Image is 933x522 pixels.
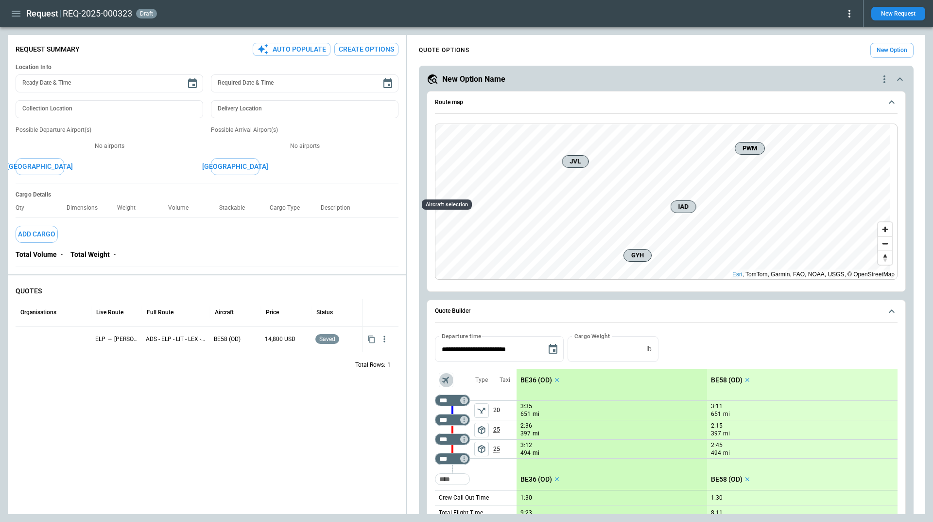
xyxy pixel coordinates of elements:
p: 14,800 USD [265,335,308,343]
span: Type of sector [474,423,489,437]
p: Taxi [500,376,510,384]
button: Auto Populate [253,43,330,56]
p: ADS - ELP - LIT - LEX - ABE - ADS [146,335,206,343]
button: New Option [870,43,914,58]
h6: Cargo Details [16,191,398,198]
button: Route map [435,91,898,114]
button: Copy quote content [365,333,378,345]
p: 651 [711,410,721,418]
span: GYH [628,251,647,260]
h6: Route map [435,99,463,106]
p: Possible Arrival Airport(s) [211,126,398,134]
span: Type of sector [474,403,489,418]
button: New Request [871,7,925,20]
button: [GEOGRAPHIC_DATA] [16,158,64,175]
div: Status [316,309,333,316]
h6: Location Info [16,64,398,71]
p: 494 [711,449,721,457]
div: Not found [435,433,470,445]
div: Live Route [96,309,123,316]
p: BE58 (OD) [711,475,743,484]
p: No airports [16,142,203,150]
div: Not found [435,453,470,465]
p: lb [646,345,652,353]
a: Esri [732,271,743,278]
p: 1:30 [711,494,723,502]
span: package_2 [477,444,486,454]
canvas: Map [435,124,890,280]
p: 3:11 [711,403,723,410]
p: Cargo Type [270,204,308,212]
p: 1:30 [520,494,532,502]
div: Too short [435,473,470,485]
p: 8:11 [711,509,723,517]
label: Departure time [442,332,482,340]
p: 3:12 [520,442,532,449]
button: Choose date, selected date is Oct 11, 2025 [543,340,563,359]
p: 2:15 [711,422,723,430]
p: Qty [16,204,32,212]
p: 2:45 [711,442,723,449]
p: Type [475,376,488,384]
p: 651 [520,410,531,418]
p: ELP → ABE [95,335,138,343]
span: package_2 [477,425,486,435]
button: Choose date [378,74,397,93]
div: Saved [315,327,358,352]
h4: QUOTE OPTIONS [419,48,469,53]
div: Not found [435,395,470,406]
p: Dimensions [67,204,105,212]
button: Add Cargo [16,226,58,243]
p: 3:35 [520,403,532,410]
p: Description [321,204,358,212]
p: BE58 (OD) [711,376,743,384]
p: mi [723,430,730,438]
button: New Option Namequote-option-actions [427,73,906,85]
h1: Request [26,8,58,19]
p: Total Volume [16,251,57,259]
span: Aircraft selection [439,373,453,387]
p: 9:23 [520,509,532,517]
h6: Quote Builder [435,308,470,314]
p: 397 [711,430,721,438]
span: IAD [675,202,692,212]
p: 397 [520,430,531,438]
button: Zoom out [878,236,892,251]
div: Organisations [20,309,56,316]
p: Request Summary [16,45,80,54]
h2: REQ-2025-000323 [63,8,132,19]
div: quote-option-actions [879,73,890,85]
p: BE58 (OD) [214,335,257,343]
p: Total Rows: [355,361,385,369]
p: 25 [493,440,517,458]
span: draft [138,10,155,17]
div: Aircraft selection [422,199,472,210]
p: mi [533,430,539,438]
p: Possible Departure Airport(s) [16,126,203,134]
p: Weight [117,204,143,212]
button: Reset bearing to north [878,251,892,265]
div: Full Route [147,309,173,316]
button: Quote Builder [435,300,898,323]
p: - [61,251,63,259]
p: 25 [493,420,517,439]
button: left aligned [474,403,489,418]
span: Type of sector [474,442,489,456]
p: 20 [493,401,517,420]
p: mi [533,449,539,457]
button: left aligned [474,423,489,437]
p: BE36 (OD) [520,376,552,384]
span: PWM [739,144,760,153]
span: saved [317,336,337,342]
div: Aircraft [215,309,234,316]
p: mi [723,449,730,457]
p: 2:36 [520,422,532,430]
button: Create Options [334,43,398,56]
p: 494 [520,449,531,457]
button: Zoom in [878,222,892,236]
p: mi [533,410,539,418]
label: Cargo Weight [574,332,610,340]
p: Total Flight Time [439,509,483,517]
span: JVL [567,157,585,166]
button: [GEOGRAPHIC_DATA] [211,158,259,175]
